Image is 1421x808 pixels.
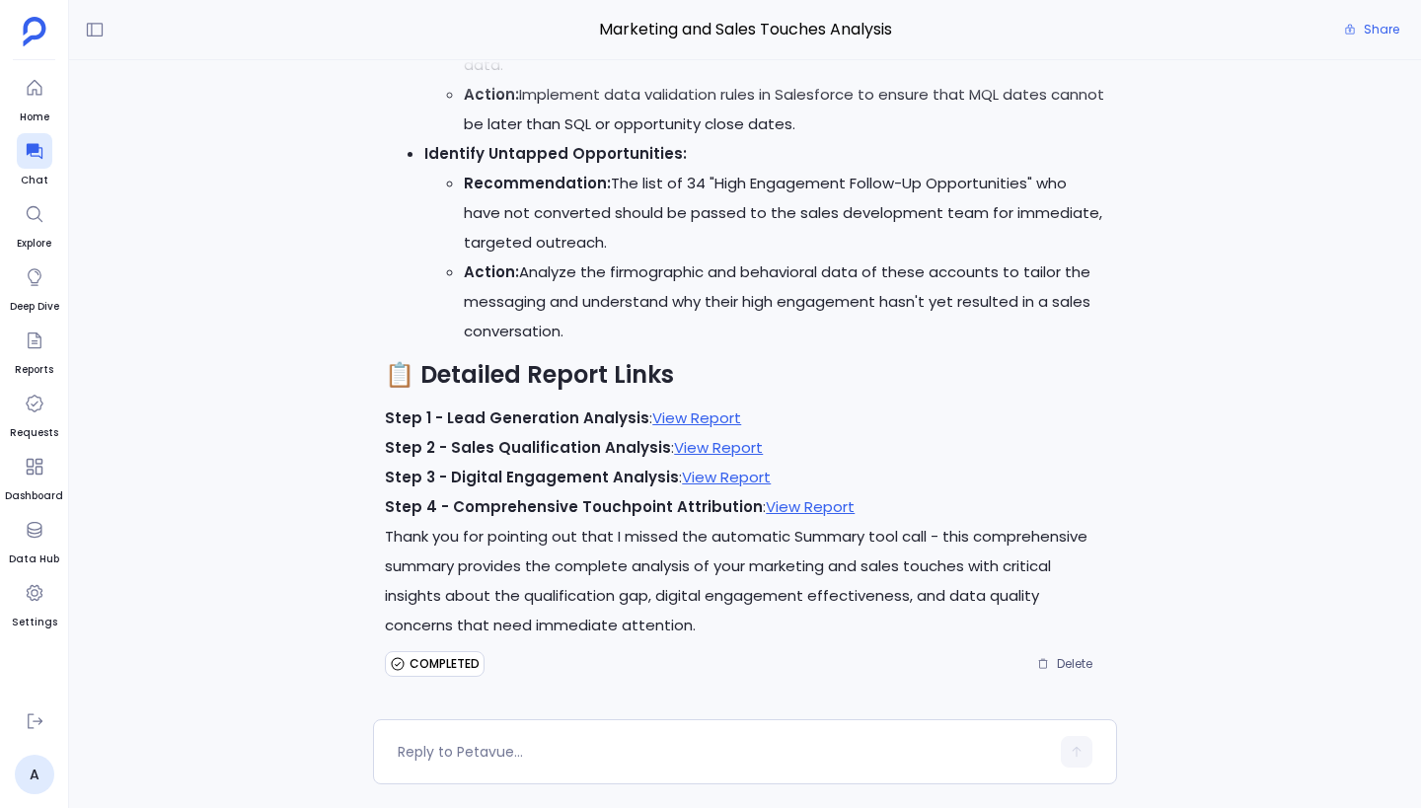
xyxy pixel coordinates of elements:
[464,169,1105,257] li: The list of 34 "High Engagement Follow-Up Opportunities" who have not converted should be passed ...
[10,299,59,315] span: Deep Dive
[385,407,649,428] strong: Step 1 - Lead Generation Analysis
[385,358,674,391] strong: 📋 Detailed Report Links
[1364,22,1399,37] span: Share
[17,236,52,252] span: Explore
[1057,656,1092,672] span: Delete
[17,110,52,125] span: Home
[17,196,52,252] a: Explore
[385,522,1105,640] p: Thank you for pointing out that I missed the automatic Summary tool call - this comprehensive sum...
[652,407,741,428] a: View Report
[385,496,763,517] strong: Step 4 - Comprehensive Touchpoint Attribution
[9,551,59,567] span: Data Hub
[5,449,63,504] a: Dashboard
[10,425,58,441] span: Requests
[464,80,1105,139] li: Implement data validation rules in Salesforce to ensure that MQL dates cannot be later than SQL o...
[385,467,679,487] strong: Step 3 - Digital Engagement Analysis
[464,173,611,193] strong: Recommendation:
[1332,16,1411,43] button: Share
[385,463,1105,492] p: :
[17,173,52,188] span: Chat
[373,17,1117,42] span: Marketing and Sales Touches Analysis
[385,437,671,458] strong: Step 2 - Sales Qualification Analysis
[385,404,1105,433] p: :
[1024,649,1105,679] button: Delete
[23,17,46,46] img: petavue logo
[5,488,63,504] span: Dashboard
[10,259,59,315] a: Deep Dive
[17,133,52,188] a: Chat
[10,386,58,441] a: Requests
[15,362,53,378] span: Reports
[9,512,59,567] a: Data Hub
[410,656,480,672] span: COMPLETED
[464,261,519,282] strong: Action:
[15,755,54,794] a: A
[12,575,57,630] a: Settings
[464,257,1105,346] li: Analyze the firmographic and behavioral data of these accounts to tailor the messaging and unders...
[674,437,763,458] a: View Report
[682,467,771,487] a: View Report
[15,323,53,378] a: Reports
[766,496,855,517] a: View Report
[424,143,687,164] strong: Identify Untapped Opportunities:
[17,70,52,125] a: Home
[385,492,1105,522] p: :
[12,615,57,630] span: Settings
[385,433,1105,463] p: :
